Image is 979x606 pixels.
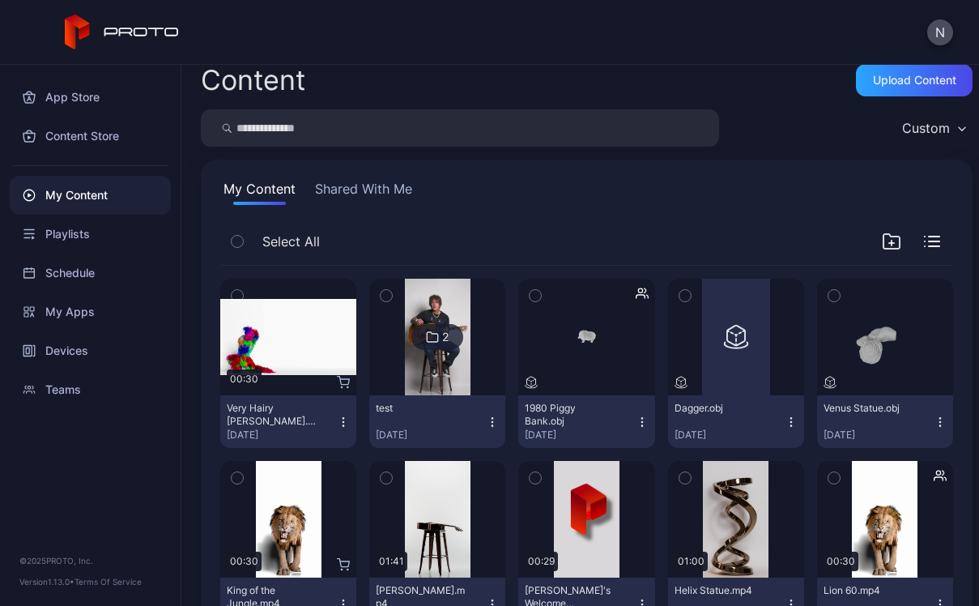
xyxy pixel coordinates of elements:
[227,429,337,442] div: [DATE]
[668,395,804,448] button: Dagger.obj[DATE]
[856,64,973,96] button: Upload Content
[19,577,74,587] span: Version 1.13.0 •
[442,330,449,344] div: 2
[824,402,913,415] div: Venus Statue.obj
[262,232,320,251] span: Select All
[312,179,415,205] button: Shared With Me
[518,395,654,448] button: 1980 Piggy Bank.obj[DATE]
[675,429,785,442] div: [DATE]
[675,402,764,415] div: Dagger.obj
[10,254,171,292] a: Schedule
[10,176,171,215] a: My Content
[824,584,913,597] div: Lion 60.mp4
[376,429,486,442] div: [DATE]
[525,402,614,428] div: 1980 Piggy Bank.obj
[10,370,171,409] a: Teams
[10,117,171,156] a: Content Store
[227,402,316,428] div: Very Hairy Jerry.mp4
[10,331,171,370] a: Devices
[817,395,953,448] button: Venus Statue.obj[DATE]
[927,19,953,45] button: N
[19,554,161,567] div: © 2025 PROTO, Inc.
[10,78,171,117] a: App Store
[675,584,764,597] div: Helix Statue.mp4
[220,395,356,448] button: Very Hairy [PERSON_NAME].mp4[DATE]
[873,74,956,87] div: Upload Content
[525,429,635,442] div: [DATE]
[369,395,505,448] button: test[DATE]
[902,120,950,136] div: Custom
[220,179,299,205] button: My Content
[10,292,171,331] a: My Apps
[74,577,142,587] a: Terms Of Service
[376,402,465,415] div: test
[894,109,973,147] button: Custom
[10,215,171,254] a: Playlists
[824,429,934,442] div: [DATE]
[201,66,305,94] div: Content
